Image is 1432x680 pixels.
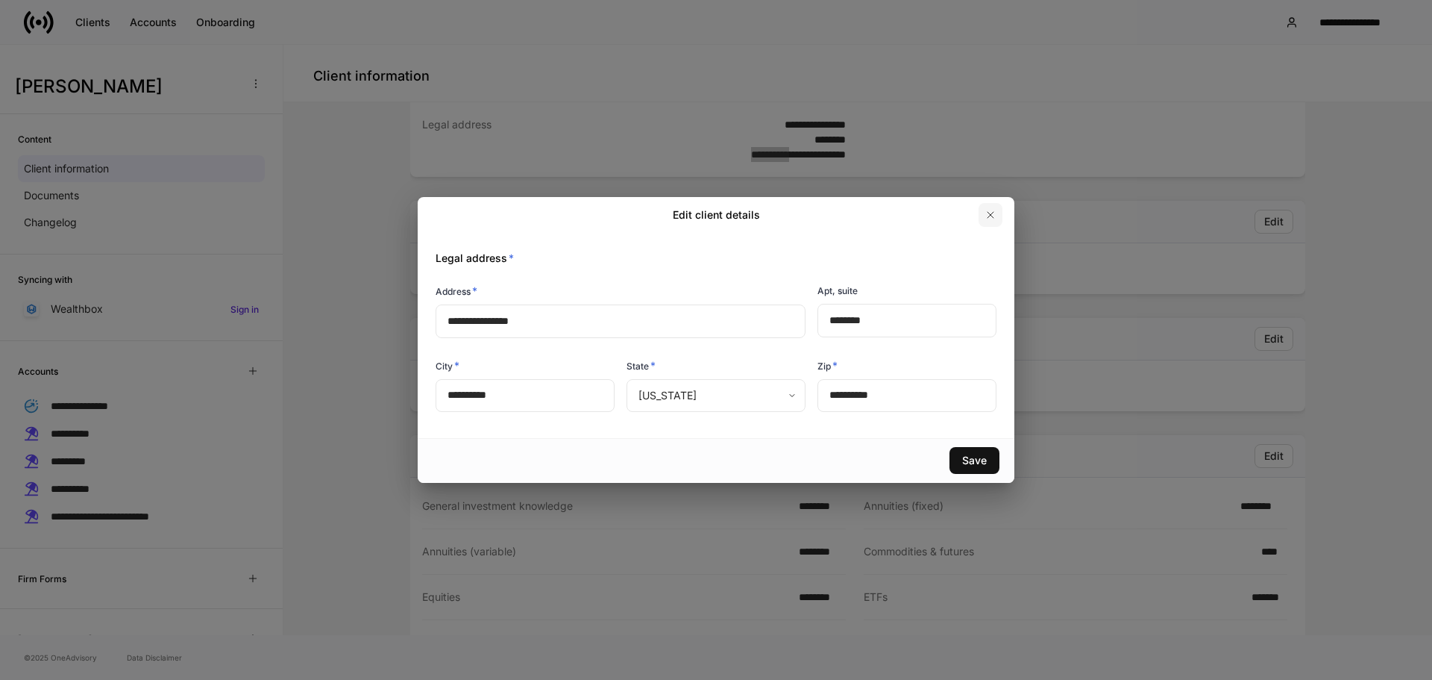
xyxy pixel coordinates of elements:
div: [US_STATE] [626,379,805,412]
button: Save [949,447,999,474]
h6: Zip [817,358,838,373]
div: Legal address [424,233,996,266]
h2: Edit client details [673,208,760,222]
div: Save [962,453,987,468]
h6: Address [436,284,477,299]
h6: Apt, suite [817,284,858,298]
h6: State [626,358,656,373]
h6: City [436,358,459,373]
